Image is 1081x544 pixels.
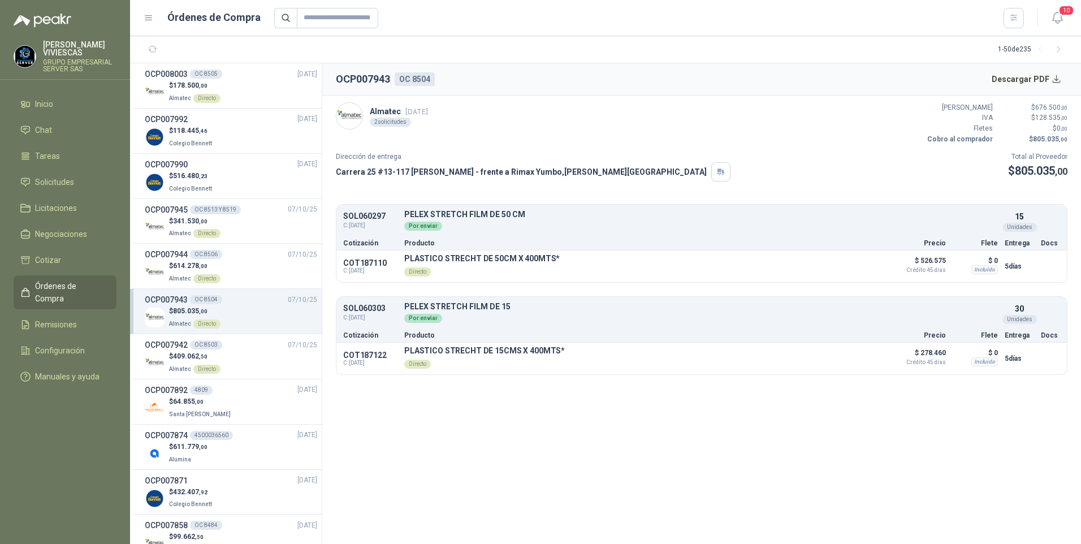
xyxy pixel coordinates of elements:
[199,353,207,360] span: ,50
[145,339,188,351] h3: OCP007942
[1002,223,1037,232] div: Unidades
[297,430,317,441] span: [DATE]
[193,229,220,238] div: Directo
[1015,210,1024,223] p: 15
[1015,303,1024,315] p: 30
[35,318,77,331] span: Remisiones
[190,295,222,304] div: OC 8504
[173,352,207,360] span: 409.062
[145,113,317,149] a: OCP007992[DATE] Company Logo$118.445,46Colegio Bennett
[1041,240,1060,247] p: Docs
[336,166,707,178] p: Carrera 25 #13-117 [PERSON_NAME] - frente a Rimax Yumbo , [PERSON_NAME][GEOGRAPHIC_DATA]
[169,261,220,271] p: $
[343,212,397,221] p: SOL060297
[889,254,946,273] p: $ 526.575
[169,230,191,236] span: Almatec
[145,158,317,194] a: OCP007990[DATE] Company Logo$516.480,23Colegio Bennett
[14,145,116,167] a: Tareas
[43,59,116,72] p: GRUPO EMPRESARIAL SERVER SAS
[199,444,207,450] span: ,00
[343,304,397,313] p: SOL060303
[169,366,191,372] span: Almatec
[173,217,207,225] span: 341.530
[1000,113,1067,123] p: $
[343,332,397,339] p: Cotización
[145,293,188,306] h3: OCP007943
[889,267,946,273] span: Crédito 45 días
[145,68,317,103] a: OCP008003OC 8505[DATE] Company Logo$178.500,00AlmatecDirecto
[145,519,188,532] h3: OCP007858
[145,474,317,510] a: OCP007871[DATE] Company Logo$432.407,92Colegio Bennett
[193,274,220,283] div: Directo
[14,249,116,271] a: Cotizar
[35,98,53,110] span: Inicio
[190,431,233,440] div: 4500036560
[953,332,998,339] p: Flete
[404,314,442,323] div: Por enviar
[145,429,188,442] h3: OCP007874
[953,346,998,360] p: $ 0
[199,128,207,134] span: ,46
[145,489,165,508] img: Company Logo
[297,385,317,395] span: [DATE]
[145,82,165,102] img: Company Logo
[35,370,100,383] span: Manuales y ayuda
[169,275,191,282] span: Almatec
[145,217,165,237] img: Company Logo
[199,173,207,179] span: ,23
[169,442,207,452] p: $
[199,263,207,269] span: ,00
[199,83,207,89] span: ,00
[1008,152,1067,162] p: Total al Proveedor
[190,250,222,259] div: OC 8506
[1005,240,1034,247] p: Entrega
[925,102,993,113] p: [PERSON_NAME]
[43,41,116,57] p: [PERSON_NAME] VIVIESCAS
[971,265,998,274] div: Incluido
[297,69,317,80] span: [DATE]
[1015,164,1067,178] span: 805.035
[985,68,1068,90] button: Descargar PDF
[169,351,220,362] p: $
[404,332,883,339] p: Producto
[404,254,560,263] p: PLASTICO STRECHT DE 50CM X 400MTS*
[1008,162,1067,180] p: $
[145,443,165,463] img: Company Logo
[145,398,165,418] img: Company Logo
[173,398,204,405] span: 64.855
[145,262,165,282] img: Company Logo
[889,360,946,365] span: Crédito 45 días
[169,532,220,542] p: $
[343,221,397,230] span: C: [DATE]
[1035,103,1067,111] span: 676.500
[297,475,317,486] span: [DATE]
[145,384,317,420] a: OCP0078924809[DATE] Company Logo$64.855,00Santa [PERSON_NAME]
[14,314,116,335] a: Remisiones
[288,204,317,215] span: 07/10/25
[35,228,87,240] span: Negociaciones
[343,240,397,247] p: Cotización
[167,10,261,25] h1: Órdenes de Compra
[190,340,222,349] div: OC 8503
[169,95,191,101] span: Almatec
[1057,124,1067,132] span: 0
[404,222,442,231] div: Por enviar
[1000,102,1067,113] p: $
[190,386,213,395] div: 4809
[953,240,998,247] p: Flete
[925,113,993,123] p: IVA
[199,308,207,314] span: ,00
[145,204,188,216] h3: OCP007945
[145,474,188,487] h3: OCP007871
[889,346,946,365] p: $ 278.460
[14,340,116,361] a: Configuración
[14,366,116,387] a: Manuales y ayuda
[169,396,233,407] p: $
[145,204,317,239] a: OCP007945OC 8513 Y 851907/10/25 Company Logo$341.530,00AlmatecDirecto
[336,71,390,87] h2: OCP007943
[1061,115,1067,121] span: ,00
[1035,114,1067,122] span: 128.535
[169,487,214,498] p: $
[297,520,317,531] span: [DATE]
[370,105,428,118] p: Almatec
